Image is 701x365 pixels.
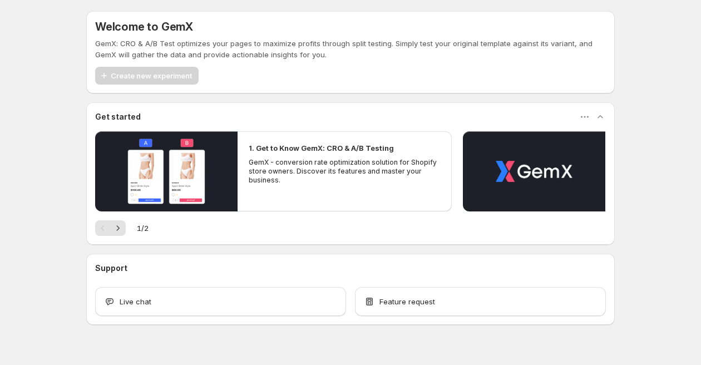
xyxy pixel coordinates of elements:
[110,220,126,236] button: Next
[95,131,238,211] button: Play video
[249,142,394,154] h2: 1. Get to Know GemX: CRO & A/B Testing
[137,223,149,234] span: 1 / 2
[95,263,127,274] h3: Support
[95,20,193,33] h5: Welcome to GemX
[95,38,606,60] p: GemX: CRO & A/B Test optimizes your pages to maximize profits through split testing. Simply test ...
[95,111,141,122] h3: Get started
[379,296,435,307] span: Feature request
[463,131,605,211] button: Play video
[120,296,151,307] span: Live chat
[95,220,126,236] nav: Pagination
[249,158,440,185] p: GemX - conversion rate optimization solution for Shopify store owners. Discover its features and ...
